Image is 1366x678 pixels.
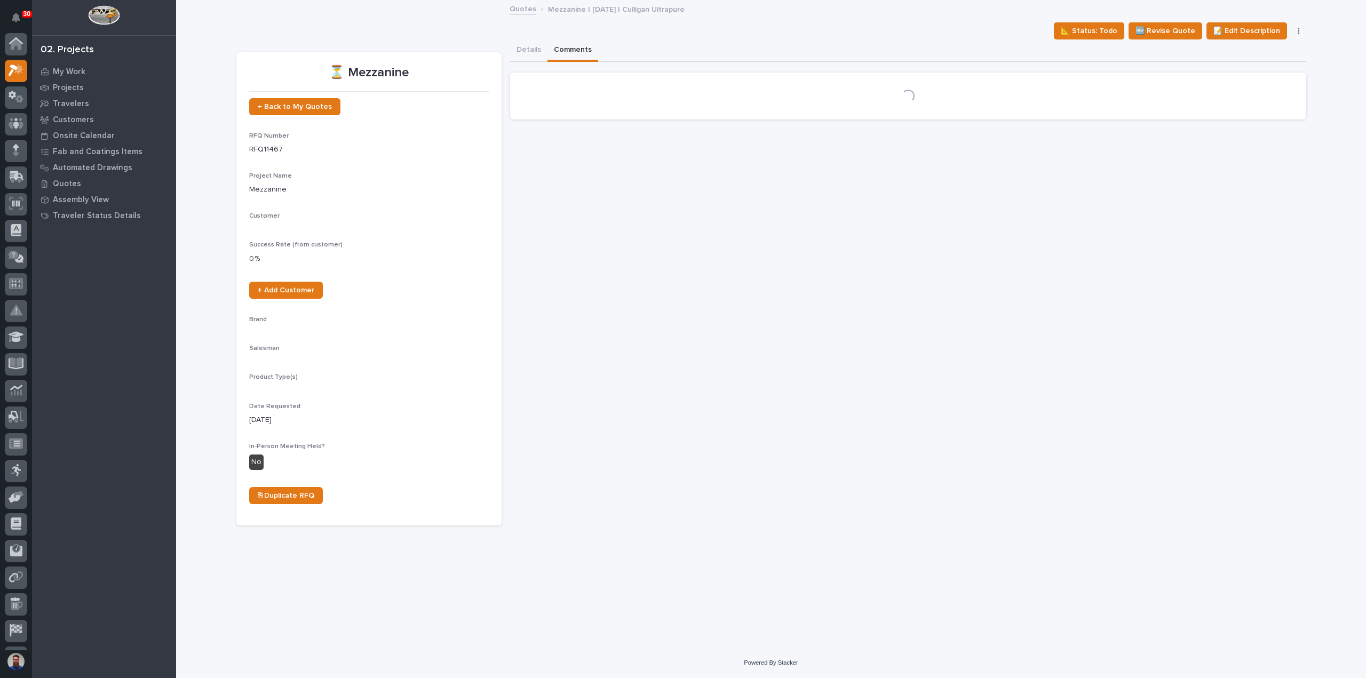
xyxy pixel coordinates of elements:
[249,345,280,352] span: Salesman
[53,211,141,221] p: Traveler Status Details
[249,374,298,380] span: Product Type(s)
[1054,22,1124,39] button: 📐 Status: Todo
[249,184,489,195] p: Mezzanine
[88,5,120,25] img: Workspace Logo
[1213,25,1280,37] span: 📝 Edit Description
[249,242,343,248] span: Success Rate (from customer)
[53,131,115,141] p: Onsite Calendar
[23,10,30,18] p: 30
[258,492,314,499] span: ⎘ Duplicate RFQ
[510,39,547,62] button: Details
[249,253,489,265] p: 0 %
[547,39,598,62] button: Comments
[548,3,685,14] p: Mezzanine | [DATE] | Culligan Ultrapure
[249,213,280,219] span: Customer
[13,13,27,30] div: Notifications30
[53,67,85,77] p: My Work
[32,95,176,111] a: Travelers
[32,79,176,95] a: Projects
[249,173,292,179] span: Project Name
[249,414,489,426] p: [DATE]
[32,159,176,176] a: Automated Drawings
[32,208,176,224] a: Traveler Status Details
[249,316,267,323] span: Brand
[258,103,332,110] span: ← Back to My Quotes
[249,443,325,450] span: In-Person Meeting Held?
[53,83,84,93] p: Projects
[1206,22,1287,39] button: 📝 Edit Description
[744,659,798,666] a: Powered By Stacker
[32,127,176,143] a: Onsite Calendar
[53,147,142,157] p: Fab and Coatings Items
[1061,25,1117,37] span: 📐 Status: Todo
[1135,25,1195,37] span: 🆕 Revise Quote
[249,487,323,504] a: ⎘ Duplicate RFQ
[41,44,94,56] div: 02. Projects
[258,286,314,294] span: + Add Customer
[53,115,94,125] p: Customers
[1129,22,1202,39] button: 🆕 Revise Quote
[249,403,300,410] span: Date Requested
[32,111,176,127] a: Customers
[32,63,176,79] a: My Work
[249,454,264,470] div: No
[53,163,132,173] p: Automated Drawings
[5,650,27,673] button: users-avatar
[249,144,489,155] p: RFQ11467
[32,192,176,208] a: Assembly View
[32,176,176,192] a: Quotes
[249,65,489,81] p: ⏳ Mezzanine
[249,98,340,115] a: ← Back to My Quotes
[249,133,289,139] span: RFQ Number
[53,195,109,205] p: Assembly View
[510,2,536,14] a: Quotes
[53,99,89,109] p: Travelers
[5,6,27,29] button: Notifications
[249,282,323,299] a: + Add Customer
[32,143,176,159] a: Fab and Coatings Items
[53,179,81,189] p: Quotes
